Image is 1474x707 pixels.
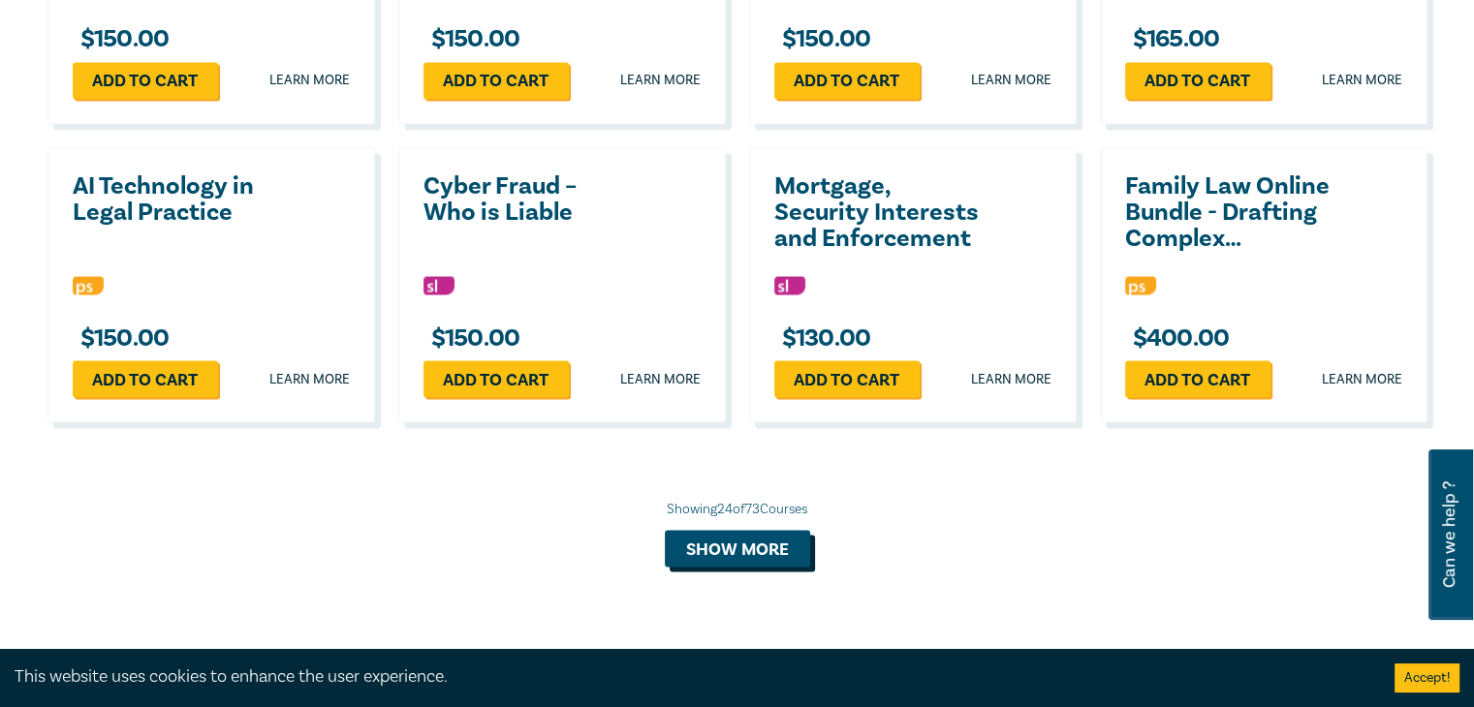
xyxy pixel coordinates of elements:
[423,62,569,99] a: Add to cart
[423,172,632,225] a: Cyber Fraud – Who is Liable
[73,62,218,99] a: Add to cart
[971,71,1051,90] a: Learn more
[1395,663,1459,692] button: Accept cookies
[620,369,701,388] a: Learn more
[1440,461,1458,608] span: Can we help ?
[1125,324,1230,351] h3: $ 400.00
[665,530,810,567] button: Show more
[73,172,281,225] a: AI Technology in Legal Practice
[73,324,170,351] h3: $ 150.00
[1125,26,1220,52] h3: $ 165.00
[774,324,871,351] h3: $ 130.00
[73,360,218,397] a: Add to cart
[15,664,1365,690] div: This website uses cookies to enhance the user experience.
[774,276,805,294] img: Substantive Law
[47,499,1427,518] div: Showing 24 of 73 Courses
[1125,62,1270,99] a: Add to cart
[774,26,871,52] h3: $ 150.00
[1125,172,1333,251] a: Family Law Online Bundle - Drafting Complex Agreements and Orders
[1322,71,1402,90] a: Learn more
[774,360,920,397] a: Add to cart
[423,26,520,52] h3: $ 150.00
[423,324,520,351] h3: $ 150.00
[774,62,920,99] a: Add to cart
[269,71,350,90] a: Learn more
[1125,360,1270,397] a: Add to cart
[620,71,701,90] a: Learn more
[971,369,1051,388] a: Learn more
[73,276,104,294] img: Professional Skills
[1125,276,1156,294] img: Professional Skills
[423,360,569,397] a: Add to cart
[1322,369,1402,388] a: Learn more
[269,369,350,388] a: Learn more
[423,276,455,294] img: Substantive Law
[73,26,170,52] h3: $ 150.00
[774,172,983,251] a: Mortgage, Security Interests and Enforcement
